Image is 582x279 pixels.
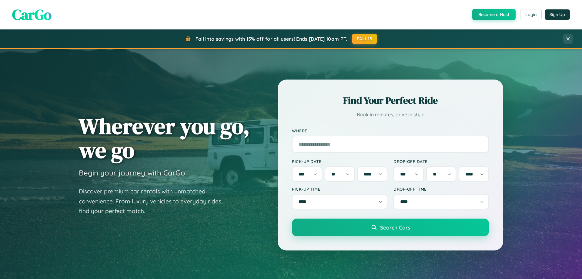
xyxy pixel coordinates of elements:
button: Login [520,9,542,20]
span: Search Cars [380,224,410,231]
p: Discover premium car rentals with unmatched convenience. From luxury vehicles to everyday rides, ... [79,186,230,216]
span: CarGo [12,5,52,25]
button: FALL15 [352,34,377,44]
button: Search Cars [292,219,489,236]
p: Book in minutes, drive in style [292,110,489,119]
h3: Begin your journey with CarGo [79,168,185,177]
label: Where [292,128,489,133]
h1: Wherever you go, we go [79,114,250,162]
h2: Find Your Perfect Ride [292,94,489,107]
label: Drop-off Time [393,186,489,192]
button: Become a Host [472,9,516,20]
label: Pick-up Time [292,186,387,192]
span: Fall into savings with 15% off for all users! Ends [DATE] 10am PT. [196,36,347,42]
button: Sign Up [545,9,570,20]
label: Pick-up Date [292,159,387,164]
label: Drop-off Date [393,159,489,164]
